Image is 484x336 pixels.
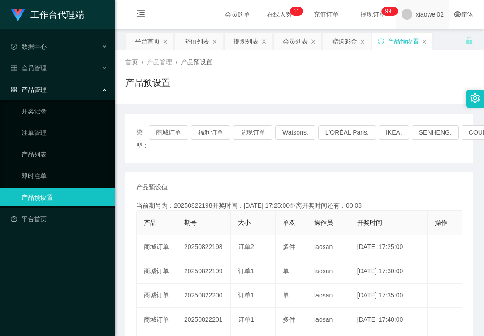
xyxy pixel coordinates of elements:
[125,0,156,29] i: 图标: menu-fold
[378,38,384,44] i: 图标: sync
[311,39,316,44] i: 图标: close
[238,292,254,299] span: 订单1
[184,219,197,226] span: 期号
[263,11,297,17] span: 在线人数
[11,86,47,93] span: 产品管理
[11,210,108,228] a: 图标: dashboard平台首页
[22,145,108,163] a: 产品列表
[125,58,138,65] span: 首页
[332,33,357,50] div: 赠送彩金
[137,284,177,308] td: 商城订单
[177,308,231,332] td: 20250822201
[238,243,254,250] span: 订单2
[177,259,231,284] td: 20250822199
[422,39,427,44] i: 图标: close
[350,259,428,284] td: [DATE] 17:30:00
[181,58,212,65] span: 产品预设置
[435,219,447,226] span: 操作
[137,235,177,259] td: 商城订单
[137,308,177,332] td: 商城订单
[307,259,350,284] td: laosan
[238,316,254,323] span: 订单1
[136,125,149,152] span: 类型：
[149,125,188,140] button: 商城订单
[307,235,350,259] td: laosan
[22,102,108,120] a: 开奖记录
[388,33,419,50] div: 产品预设置
[454,11,461,17] i: 图标: global
[350,235,428,259] td: [DATE] 17:25:00
[163,39,168,44] i: 图标: close
[233,125,272,140] button: 兑现订单
[212,39,217,44] i: 图标: close
[11,65,17,71] i: 图标: table
[379,125,409,140] button: IKEA.
[11,9,25,22] img: logo.9652507e.png
[137,259,177,284] td: 商城订单
[184,33,209,50] div: 充值列表
[176,58,177,65] span: /
[22,167,108,185] a: 即时注单
[238,267,254,275] span: 订单1
[307,284,350,308] td: laosan
[144,219,156,226] span: 产品
[470,93,480,103] i: 图标: setting
[360,39,365,44] i: 图标: close
[297,7,300,16] p: 1
[309,11,343,17] span: 充值订单
[382,7,398,16] sup: 923
[135,33,160,50] div: 平台首页
[22,124,108,142] a: 注单管理
[350,284,428,308] td: [DATE] 17:35:00
[314,219,333,226] span: 操作员
[233,33,259,50] div: 提现列表
[357,219,382,226] span: 开奖时间
[412,125,459,140] button: SENHENG.
[11,43,47,50] span: 数据中心
[283,316,295,323] span: 多件
[275,125,315,140] button: Watsons.
[283,33,308,50] div: 会员列表
[318,125,376,140] button: L'ORÉAL Paris.
[177,235,231,259] td: 20250822198
[147,58,172,65] span: 产品管理
[356,11,390,17] span: 提现订单
[290,7,303,16] sup: 11
[30,0,84,29] h1: 工作台代理端
[465,36,473,44] i: 图标: unlock
[283,292,289,299] span: 单
[11,11,84,18] a: 工作台代理端
[283,267,289,275] span: 单
[350,308,428,332] td: [DATE] 17:40:00
[11,44,17,50] i: 图标: check-circle-o
[11,65,47,72] span: 会员管理
[125,76,170,89] h1: 产品预设置
[307,308,350,332] td: laosan
[136,183,168,192] span: 产品预设值
[136,201,462,210] div: 当前期号为：20250822198开奖时间：[DATE] 17:25:00距离开奖时间还有：00:08
[22,188,108,206] a: 产品预设置
[283,243,295,250] span: 多件
[177,284,231,308] td: 20250822200
[283,219,295,226] span: 单双
[191,125,230,140] button: 福利订单
[238,219,251,226] span: 大小
[11,87,17,93] i: 图标: appstore-o
[261,39,267,44] i: 图标: close
[294,7,297,16] p: 1
[142,58,143,65] span: /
